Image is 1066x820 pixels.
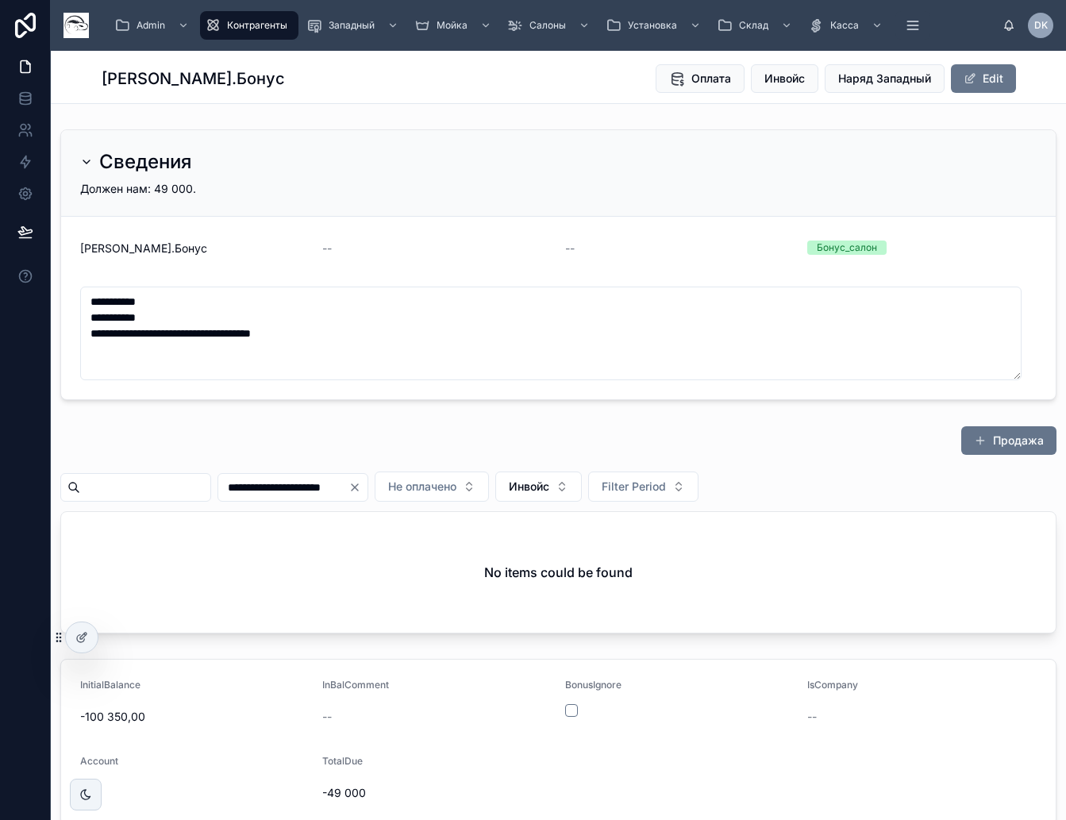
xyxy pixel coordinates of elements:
img: App logo [63,13,89,38]
a: Касса [803,11,891,40]
button: Оплата [656,64,745,93]
button: Select Button [375,472,489,502]
span: Установка [628,19,677,32]
span: InitialBalance [80,679,140,691]
button: Select Button [588,472,698,502]
button: Продажа [961,426,1056,455]
span: Оплата [691,71,731,87]
a: Салоны [502,11,598,40]
h1: [PERSON_NAME].Бонус [102,67,285,90]
button: Наряд Западный [825,64,945,93]
span: Filter Period [602,479,666,495]
a: Западный [302,11,406,40]
a: Установка [601,11,709,40]
div: scrollable content [102,8,1003,43]
span: Должен нам: 49 000. [80,182,196,195]
span: Контрагенты [227,19,287,32]
button: Edit [951,64,1016,93]
span: -49 000 [322,785,552,801]
span: DK [1034,19,1048,32]
a: Склад [712,11,800,40]
h2: Сведения [99,149,191,175]
button: Select Button [495,472,582,502]
span: -- [322,241,332,256]
span: -- [807,709,817,725]
span: TotalDue [322,755,363,767]
span: BonusIgnore [565,679,622,691]
span: -100 350,00 [80,709,310,725]
span: Инвойс [764,71,805,87]
span: -- [565,241,575,256]
button: Инвойс [751,64,818,93]
span: Склад [739,19,768,32]
a: Admin [110,11,197,40]
span: Admin [137,19,165,32]
span: Касса [830,19,859,32]
span: Мойка [437,19,468,32]
span: Салоны [529,19,566,32]
span: InBalComment [322,679,389,691]
span: [PERSON_NAME].Бонус [80,241,310,256]
span: Не оплачено [388,479,456,495]
a: Мойка [410,11,499,40]
a: Контрагенты [200,11,298,40]
span: Инвойс [509,479,549,495]
span: IsCompany [807,679,858,691]
h2: No items could be found [484,563,633,582]
button: Clear [348,481,368,494]
div: Бонус_салон [817,241,877,255]
span: Наряд Западный [838,71,931,87]
span: Западный [329,19,375,32]
span: -- [322,709,332,725]
span: Account [80,755,118,767]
